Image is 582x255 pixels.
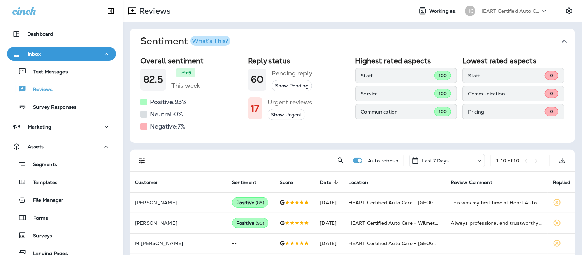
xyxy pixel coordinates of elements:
p: Pricing [468,109,545,115]
span: ( 85 ) [256,200,264,206]
span: Date [320,179,340,185]
button: Templates [7,175,116,189]
span: Review Comment [451,180,492,185]
span: HEART Certified Auto Care - [GEOGRAPHIC_DATA] [348,240,471,246]
div: This was my first time at Heart Auto. The staff were so warm and helpful. I had to replace all of... [451,199,542,206]
h5: Neutral: 0 % [150,109,183,120]
span: Customer [135,179,167,185]
h1: 60 [251,74,264,85]
span: ( 95 ) [256,220,264,226]
p: +5 [185,69,191,76]
p: Surveys [26,233,52,239]
h5: Positive: 93 % [150,96,187,107]
div: HC [465,6,475,16]
h1: 17 [251,103,259,114]
td: [DATE] [314,233,343,254]
p: Communication [361,109,434,115]
p: Segments [26,162,57,168]
button: SentimentWhat's This? [135,29,581,54]
td: [DATE] [314,192,343,213]
button: Dashboard [7,27,116,41]
span: 0 [550,73,553,78]
p: Auto refresh [368,158,398,163]
span: Replied [553,180,571,185]
p: Text Messages [27,69,68,75]
span: Sentiment [232,180,256,185]
span: 100 [439,73,447,78]
span: 0 [550,109,553,115]
p: M [PERSON_NAME] [135,241,221,246]
button: Text Messages [7,64,116,78]
p: Forms [27,215,48,222]
p: Communication [468,91,545,96]
h2: Lowest rated aspects [462,57,564,65]
p: Inbox [28,51,41,57]
p: Assets [28,144,44,149]
div: Positive [232,218,269,228]
p: Staff [468,73,545,78]
button: Reviews [7,82,116,96]
span: 100 [439,109,447,115]
div: What's This? [192,38,228,44]
p: Marketing [28,124,51,130]
h5: Negative: 7 % [150,121,185,132]
button: Segments [7,157,116,171]
span: Date [320,180,331,185]
p: Templates [26,180,57,186]
button: What's This? [190,36,230,46]
p: [PERSON_NAME] [135,220,221,226]
span: 0 [550,91,553,96]
h2: Highest rated aspects [355,57,457,65]
p: Staff [361,73,434,78]
span: Location [348,179,377,185]
span: Sentiment [232,179,265,185]
p: Reviews [136,6,171,16]
p: [PERSON_NAME] [135,200,221,205]
button: Survey Responses [7,100,116,114]
button: Forms [7,210,116,225]
span: Replied [553,179,580,185]
p: Service [361,91,434,96]
div: SentimentWhat's This? [130,54,575,143]
div: Always professional and trustworthy service! [451,220,542,226]
span: Working as: [429,8,458,14]
button: Surveys [7,228,116,242]
span: Score [280,180,293,185]
span: Location [348,180,368,185]
div: Positive [232,197,269,208]
h5: This week [171,80,200,91]
button: Search Reviews [334,154,347,167]
h1: Sentiment [140,35,230,47]
td: -- [226,233,274,254]
h5: Urgent reviews [268,97,312,108]
h2: Reply status [248,57,350,65]
p: Survey Responses [26,104,76,111]
button: Collapse Sidebar [101,4,120,18]
button: Settings [563,5,575,17]
span: HEART Certified Auto Care - [GEOGRAPHIC_DATA] [348,199,471,206]
button: Show Pending [272,80,312,91]
p: Last 7 Days [422,158,449,163]
p: Reviews [26,87,53,93]
span: Review Comment [451,179,501,185]
p: Dashboard [27,31,53,37]
span: 100 [439,91,447,96]
span: HEART Certified Auto Care - Wilmette [348,220,440,226]
button: Show Urgent [268,109,305,120]
h2: Overall sentiment [140,57,242,65]
button: Export as CSV [555,154,569,167]
p: File Manager [26,197,64,204]
button: Assets [7,140,116,153]
div: 1 - 10 of 10 [496,158,519,163]
span: Score [280,179,302,185]
button: Filters [135,154,149,167]
button: File Manager [7,193,116,207]
td: [DATE] [314,213,343,233]
h1: 82.5 [143,74,163,85]
span: Customer [135,180,158,185]
button: Marketing [7,120,116,134]
button: Inbox [7,47,116,61]
p: HEART Certified Auto Care [479,8,541,14]
h5: Pending reply [272,68,312,79]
